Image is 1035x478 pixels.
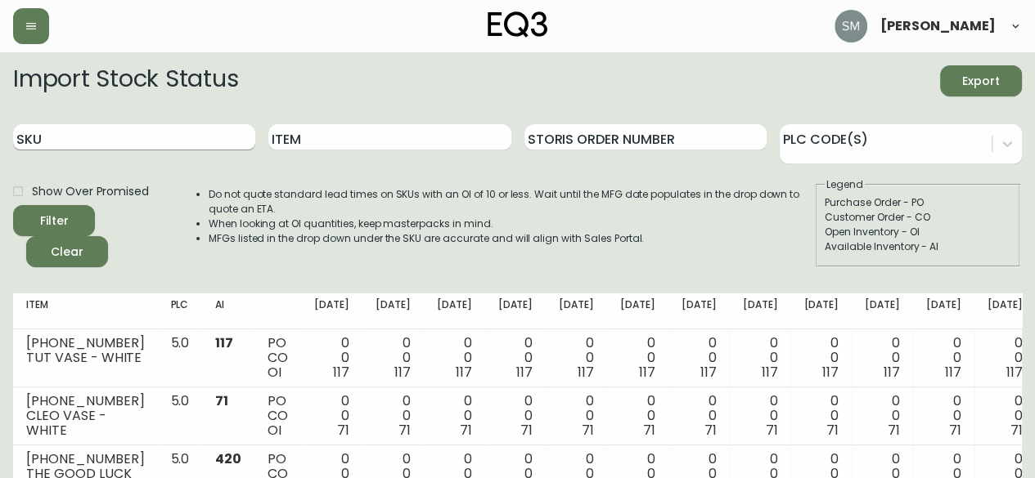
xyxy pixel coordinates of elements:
span: 117 [456,363,472,382]
span: 71 [520,421,533,440]
th: [DATE] [362,293,424,329]
span: [PERSON_NAME] [880,20,996,33]
div: 0 0 [376,394,411,438]
li: When looking at OI quantities, keep masterpacks in mind. [209,217,814,231]
td: 5.0 [157,387,202,445]
span: 71 [888,421,900,440]
span: 117 [578,363,594,382]
div: 0 0 [926,394,961,438]
div: Open Inventory - OI [825,225,1011,239]
span: 117 [394,363,411,382]
li: MFGs listed in the drop down under the SKU are accurate and will align with Sales Portal. [209,231,814,246]
div: 0 0 [314,394,349,438]
th: PLC [157,293,202,329]
span: 117 [884,363,900,382]
span: 71 [765,421,777,440]
div: Customer Order - CO [825,210,1011,225]
th: [DATE] [668,293,730,329]
span: 117 [761,363,777,382]
div: Purchase Order - PO [825,195,1011,210]
div: Available Inventory - AI [825,239,1011,254]
span: 71 [215,391,228,410]
th: AI [202,293,254,329]
button: Export [940,65,1022,96]
span: 71 [1010,421,1022,440]
span: OI [268,363,281,382]
div: [PHONE_NUMBER] [26,394,144,409]
div: 0 0 [497,336,533,380]
div: 0 0 [497,394,533,438]
th: [DATE] [790,293,852,329]
div: PO CO [268,394,288,438]
th: [DATE] [424,293,485,329]
th: Item [13,293,157,329]
span: Export [953,71,1009,92]
span: 71 [704,421,717,440]
span: 117 [700,363,717,382]
span: 71 [337,421,349,440]
div: 0 0 [682,394,717,438]
img: 5baa0ca04850d275da408b8f6b98bad5 [835,10,867,42]
li: Do not quote standard lead times on SKUs with an OI of 10 or less. Wait until the MFG date popula... [209,187,814,217]
div: 0 0 [620,394,655,438]
div: 0 0 [926,336,961,380]
div: TUT VASE - WHITE [26,351,144,365]
span: 71 [826,421,839,440]
div: 0 0 [743,394,778,438]
th: [DATE] [913,293,974,329]
div: 0 0 [682,336,717,380]
span: Clear [39,242,95,262]
span: OI [268,421,281,440]
button: Clear [26,236,108,267]
img: logo [488,11,548,38]
span: 117 [822,363,839,382]
th: [DATE] [607,293,668,329]
span: 420 [215,449,241,468]
div: Filter [40,211,69,231]
th: [DATE] [730,293,791,329]
th: [DATE] [546,293,607,329]
span: 117 [945,363,961,382]
span: 71 [643,421,655,440]
span: 71 [949,421,961,440]
span: 71 [398,421,411,440]
div: 0 0 [437,336,472,380]
div: PO CO [268,336,288,380]
div: 0 0 [865,394,900,438]
span: 117 [516,363,533,382]
div: 0 0 [314,336,349,380]
button: Filter [13,205,95,236]
th: [DATE] [301,293,362,329]
th: [DATE] [484,293,546,329]
span: 117 [639,363,655,382]
div: CLEO VASE - WHITE [26,409,144,438]
div: [PHONE_NUMBER] [26,336,144,351]
div: 0 0 [620,336,655,380]
div: 0 0 [803,336,839,380]
div: [PHONE_NUMBER] [26,452,144,467]
span: 71 [460,421,472,440]
span: 117 [333,363,349,382]
div: 0 0 [988,394,1023,438]
span: 117 [215,333,233,352]
td: 5.0 [157,329,202,387]
th: [DATE] [852,293,913,329]
h2: Import Stock Status [13,65,238,96]
div: 0 0 [865,336,900,380]
span: Show Over Promised [32,183,149,200]
div: 0 0 [803,394,839,438]
div: 0 0 [559,394,594,438]
div: 0 0 [437,394,472,438]
div: 0 0 [988,336,1023,380]
div: 0 0 [559,336,594,380]
legend: Legend [825,177,865,192]
span: 71 [582,421,594,440]
span: 117 [1006,363,1022,382]
div: 0 0 [743,336,778,380]
div: 0 0 [376,336,411,380]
